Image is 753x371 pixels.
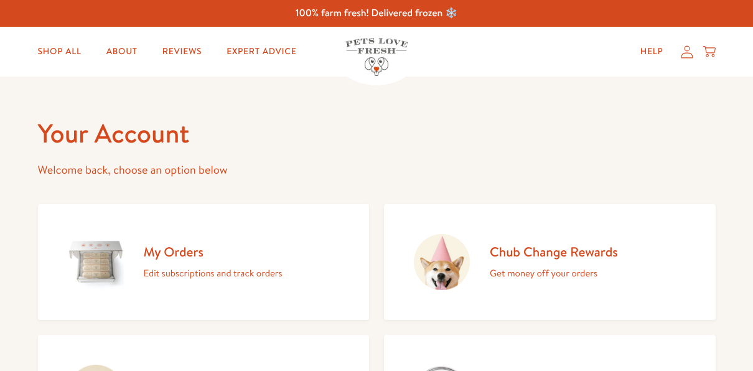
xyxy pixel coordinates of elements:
[38,161,716,180] p: Welcome back, choose an option below
[96,39,147,64] a: About
[144,265,283,281] p: Edit subscriptions and track orders
[152,39,212,64] a: Reviews
[38,204,370,320] a: My Orders Edit subscriptions and track orders
[38,116,716,151] h1: Your Account
[345,38,408,76] img: Pets Love Fresh
[144,243,283,260] h2: My Orders
[490,265,618,281] p: Get money off your orders
[490,243,618,260] h2: Chub Change Rewards
[384,204,716,320] a: Chub Change Rewards Get money off your orders
[630,39,673,64] a: Help
[28,39,91,64] a: Shop All
[217,39,306,64] a: Expert Advice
